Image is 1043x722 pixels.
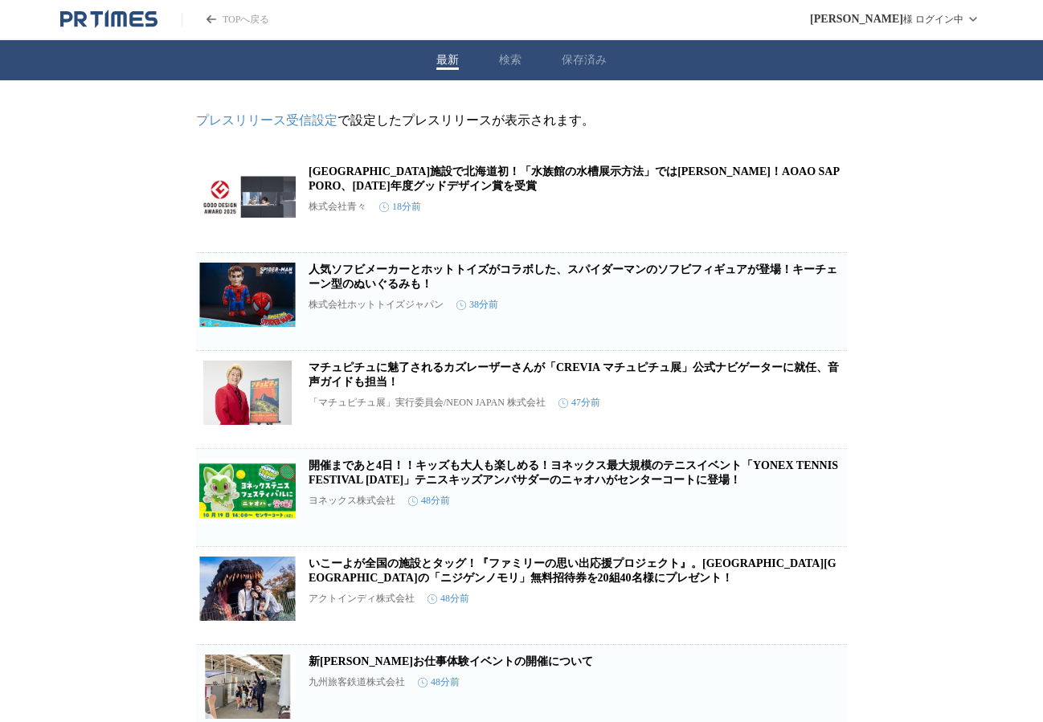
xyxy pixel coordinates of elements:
[309,200,366,214] p: 株式会社青々
[408,494,450,508] time: 48分前
[309,557,836,584] a: いこーよが全国の施設とタッグ！『ファミリーの思い出応援プロジェクト』。[GEOGRAPHIC_DATA][GEOGRAPHIC_DATA]の「ニジゲンノモリ」無料招待券を20組40名様にプレゼント！
[309,592,415,606] p: アクトインディ株式会社
[199,557,296,621] img: いこーよが全国の施設とタッグ！『ファミリーの思い出応援プロジェクト』。兵庫県淡路島の「ニジゲンノモリ」無料招待券を20組40名様にプレゼント！
[309,459,838,486] a: 開催まであと4日！！キッズも大人も楽しめる！ヨネックス最大規模のテニスイベント「YONEX TENNIS FESTIVAL [DATE]」テニスキッズアンバサダーのニャオハがセンターコートに登場！
[196,112,847,129] p: で設定したプレスリリースが表示されます。
[309,361,839,388] a: マチュピチュに魅了されるカズレーザーさんが「CREVIA マチュピチュ展」公式ナビゲーターに就任、音声ガイドも担当！
[427,592,469,606] time: 48分前
[436,53,459,67] button: 最新
[199,165,296,229] img: 動物園水族館施設で北海道初！「水族館の水槽展示方法」では日本初！AOAO SAPPORO、2025年度グッドデザイン賞を受賞
[196,113,337,127] a: プレスリリース受信設定
[309,263,837,290] a: 人気ソフビメーカーとホットトイズがコラボした、スパイダーマンのソフビフィギュアが登場！キーチェーン型のぬいぐるみも！
[456,298,498,312] time: 38分前
[309,165,840,192] a: [GEOGRAPHIC_DATA]施設で北海道初！「水族館の水槽展示方法」では[PERSON_NAME]！AOAO SAPPORO、[DATE]年度グッドデザイン賞を受賞
[418,675,460,689] time: 48分前
[199,361,296,425] img: マチュピチュに魅了されるカズレーザーさんが「CREVIA マチュピチュ展」公式ナビゲーターに就任、音声ガイドも担当！
[499,53,521,67] button: 検索
[562,53,607,67] button: 保存済み
[182,13,269,27] a: PR TIMESのトップページはこちら
[810,13,903,26] span: [PERSON_NAME]
[309,655,593,667] a: 新[PERSON_NAME]お仕事体験イベントの開催について
[199,459,296,523] img: 開催まであと4日！！キッズも大人も楽しめる！ヨネックス最大規模のテニスイベント「YONEX TENNIS FESTIVAL 2025」テニスキッズアンバサダーのニャオハがセンターコートに登場！
[199,263,296,327] img: 人気ソフビメーカーとホットトイズがコラボした、スパイダーマンのソフビフィギュアが登場！キーチェーン型のぬいぐるみも！
[60,10,157,29] a: PR TIMESのトップページはこちら
[309,396,546,410] p: 「マチュピチュ展」実行委員会/NEON JAPAN 株式会社
[309,675,405,689] p: 九州旅客鉄道株式会社
[309,298,444,312] p: 株式会社ホットトイズジャパン
[309,494,395,508] p: ヨネックス株式会社
[558,396,600,410] time: 47分前
[199,655,296,719] img: 新大牟田お仕事体験イベントの開催について
[379,200,421,214] time: 18分前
